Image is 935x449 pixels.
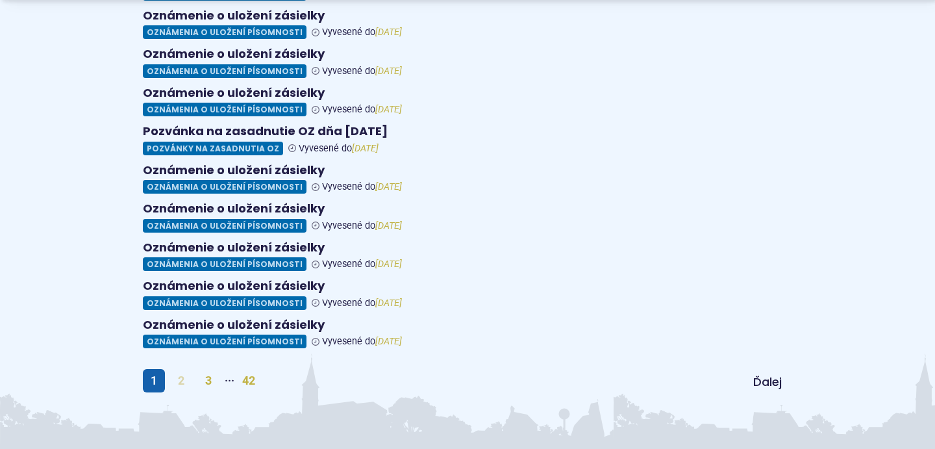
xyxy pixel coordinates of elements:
[143,47,792,78] a: Oznámenie o uložení zásielky Oznámenia o uložení písomnosti Vyvesené do[DATE]
[143,369,165,392] span: 1
[225,369,234,392] span: ···
[143,318,792,349] a: Oznámenie o uložení zásielky Oznámenia o uložení písomnosti Vyvesené do[DATE]
[143,86,792,117] a: Oznámenie o uložení zásielky Oznámenia o uložení písomnosti Vyvesené do[DATE]
[143,201,792,216] h4: Oznámenie o uložení zásielky
[143,201,792,233] a: Oznámenie o uložení zásielky Oznámenia o uložení písomnosti Vyvesené do[DATE]
[743,370,792,394] a: Ďalej
[143,8,792,23] h4: Oznámenie o uložení zásielky
[143,279,792,310] a: Oznámenie o uložení zásielky Oznámenia o uložení písomnosti Vyvesené do[DATE]
[143,163,792,178] h4: Oznámenie o uložení zásielky
[143,47,792,62] h4: Oznámenie o uložení zásielky
[143,124,792,155] a: Pozvánka na zasadnutie OZ dňa [DATE] Pozvánky na zasadnutia OZ Vyvesené do[DATE]
[234,369,263,392] a: 42
[753,374,782,390] span: Ďalej
[143,86,792,101] h4: Oznámenie o uložení zásielky
[143,163,792,194] a: Oznámenie o uložení zásielky Oznámenia o uložení písomnosti Vyvesené do[DATE]
[197,369,219,392] a: 3
[143,124,792,139] h4: Pozvánka na zasadnutie OZ dňa [DATE]
[143,240,792,272] a: Oznámenie o uložení zásielky Oznámenia o uložení písomnosti Vyvesené do[DATE]
[143,279,792,294] h4: Oznámenie o uložení zásielky
[143,318,792,333] h4: Oznámenie o uložení zásielky
[143,8,792,40] a: Oznámenie o uložení zásielky Oznámenia o uložení písomnosti Vyvesené do[DATE]
[143,240,792,255] h4: Oznámenie o uložení zásielky
[170,369,192,392] a: 2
